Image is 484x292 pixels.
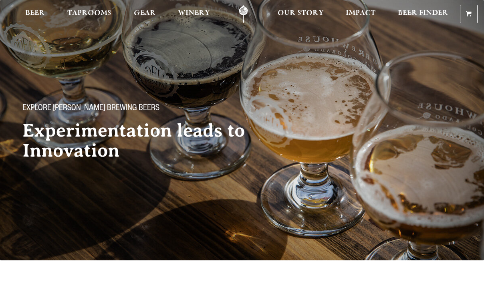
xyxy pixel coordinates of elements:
a: Odell Home [228,5,258,23]
a: Gear [129,5,161,23]
a: Impact [341,5,381,23]
span: Beer [25,10,45,16]
a: Winery [173,5,215,23]
span: Beer Finder [398,10,448,16]
span: Gear [134,10,156,16]
a: Beer [20,5,50,23]
span: Impact [346,10,375,16]
span: Our Story [278,10,324,16]
span: Winery [178,10,210,16]
span: Taprooms [67,10,111,16]
a: Taprooms [62,5,117,23]
a: Our Story [272,5,329,23]
h2: Experimentation leads to Innovation [22,121,272,161]
span: Explore [PERSON_NAME] Brewing Beers [22,104,159,114]
a: Beer Finder [393,5,454,23]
